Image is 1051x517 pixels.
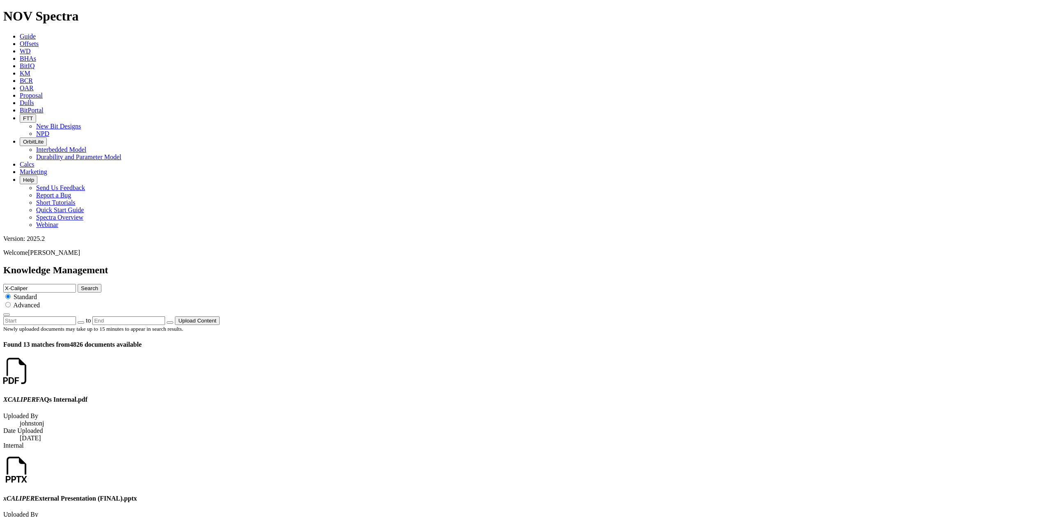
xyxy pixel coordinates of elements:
[20,62,34,69] a: BitIQ
[36,199,76,206] a: Short Tutorials
[20,33,36,40] a: Guide
[20,137,47,146] button: OrbitLite
[3,396,1048,403] h4: FAQs Internal.pdf
[20,168,47,175] a: Marketing
[20,92,43,99] a: Proposal
[36,221,58,228] a: Webinar
[3,235,1048,242] div: Version: 2025.2
[20,114,36,123] button: FTT
[28,249,80,256] span: [PERSON_NAME]
[3,284,76,293] input: e.g. Smoothsteer Record
[36,206,84,213] a: Quick Start Guide
[3,341,70,348] span: Found 13 matches from
[3,427,1048,435] dt: Date Uploaded
[20,176,37,184] button: Help
[3,326,183,332] small: Newly uploaded documents may take up to 15 minutes to appear in search results.
[20,77,33,84] a: BCR
[20,99,34,106] a: Dulls
[36,153,122,160] a: Durability and Parameter Model
[23,115,33,121] span: FTT
[20,40,39,47] a: Offsets
[3,442,1048,449] dt: Internal
[14,293,37,300] span: Standard
[78,284,101,293] button: Search
[20,420,1048,427] dd: johnstonj
[36,123,81,130] a: New Bit Designs
[36,130,49,137] a: NPD
[13,302,40,309] span: Advanced
[20,107,44,114] a: BitPortal
[20,55,36,62] a: BHAs
[3,495,1048,502] h4: External Presentation (FINAL).pptx
[3,316,76,325] input: Start
[3,249,1048,256] p: Welcome
[175,316,220,325] button: Upload Content
[92,316,165,325] input: End
[3,265,1048,276] h2: Knowledge Management
[20,85,34,92] a: OAR
[20,48,31,55] a: WD
[36,214,83,221] a: Spectra Overview
[23,139,44,145] span: OrbitLite
[86,317,91,324] span: to
[20,70,30,77] a: KM
[36,146,86,153] a: Interbedded Model
[3,412,1048,420] dt: Uploaded By
[20,161,34,168] a: Calcs
[23,177,34,183] span: Help
[20,435,1048,442] dd: [DATE]
[3,495,34,502] em: xCALIPER
[3,9,1048,24] h1: NOV Spectra
[3,396,36,403] em: XCALIPER
[36,184,85,191] a: Send Us Feedback
[3,341,1048,348] h4: 4826 documents available
[36,192,71,199] a: Report a Bug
